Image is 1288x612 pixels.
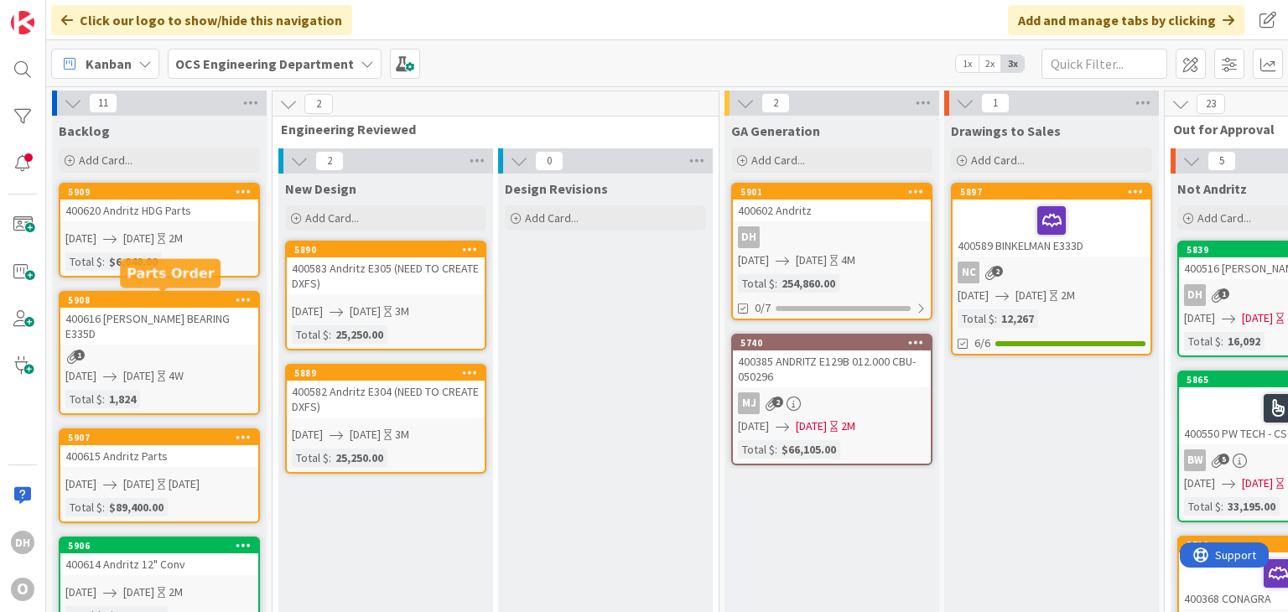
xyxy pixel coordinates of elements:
[738,274,775,293] div: Total $
[1184,449,1206,471] div: BW
[102,498,105,516] span: :
[59,291,260,415] a: 5908400616 [PERSON_NAME] BEARING E335D[DATE][DATE]4WTotal $:1,824
[169,367,184,385] div: 4W
[123,367,154,385] span: [DATE]
[65,252,102,271] div: Total $
[395,426,409,443] div: 3M
[1061,287,1075,304] div: 2M
[292,325,329,344] div: Total $
[102,252,105,271] span: :
[761,93,790,113] span: 2
[305,210,359,226] span: Add Card...
[68,294,258,306] div: 5908
[127,265,214,281] h5: Parts Order
[65,583,96,601] span: [DATE]
[292,449,329,467] div: Total $
[733,335,931,387] div: 5740400385 ANDRITZ E129B 012.000 CBU- 050296
[1184,309,1215,327] span: [DATE]
[11,531,34,554] div: DH
[123,583,154,601] span: [DATE]
[60,430,258,467] div: 5907400615 Andritz Parts
[65,230,96,247] span: [DATE]
[841,252,855,269] div: 4M
[285,180,356,197] span: New Design
[169,583,183,601] div: 2M
[74,350,85,360] span: 1
[60,184,258,221] div: 5909400620 Andritz HDG Parts
[958,309,995,328] div: Total $
[102,390,105,408] span: :
[68,540,258,552] div: 5906
[68,432,258,443] div: 5907
[89,93,117,113] span: 11
[1184,497,1221,516] div: Total $
[331,449,387,467] div: 25,250.00
[738,226,760,248] div: DH
[777,274,839,293] div: 254,860.00
[287,381,485,418] div: 400582 Andritz E304 (NEED TO CREATE DXFS)
[60,200,258,221] div: 400620 Andritz HDG Parts
[1221,497,1223,516] span: :
[105,498,168,516] div: $89,400.00
[304,94,333,114] span: 2
[285,241,486,350] a: 5890400583 Andritz E305 (NEED TO CREATE DXFS)[DATE][DATE]3MTotal $:25,250.00
[738,440,775,459] div: Total $
[733,350,931,387] div: 400385 ANDRITZ E129B 012.000 CBU- 050296
[60,538,258,575] div: 5906400614 Andritz 12" Conv
[60,445,258,467] div: 400615 Andritz Parts
[971,153,1025,168] span: Add Card...
[1242,475,1273,492] span: [DATE]
[395,303,409,320] div: 3M
[329,449,331,467] span: :
[1184,475,1215,492] span: [DATE]
[60,430,258,445] div: 5907
[59,183,260,277] a: 5909400620 Andritz HDG Parts[DATE][DATE]2MTotal $:$6,040.00
[169,475,200,493] div: [DATE]
[755,299,771,317] span: 0/7
[1223,332,1265,350] div: 16,092
[740,337,931,349] div: 5740
[956,55,979,72] span: 1x
[175,55,354,72] b: OCS Engineering Department
[60,553,258,575] div: 400614 Andritz 12" Conv
[287,242,485,257] div: 5890
[169,230,183,247] div: 2M
[60,184,258,200] div: 5909
[997,309,1038,328] div: 12,267
[1223,497,1280,516] div: 33,195.00
[772,397,783,407] span: 2
[59,428,260,523] a: 5907400615 Andritz Parts[DATE][DATE][DATE]Total $:$89,400.00
[105,390,140,408] div: 1,824
[315,151,344,171] span: 2
[1001,55,1024,72] span: 3x
[953,184,1150,200] div: 5897
[1218,454,1229,464] span: 5
[751,153,805,168] span: Add Card...
[981,93,1010,113] span: 1
[953,200,1150,257] div: 400589 BINKELMAN E333D
[731,334,932,465] a: 5740400385 ANDRITZ E129B 012.000 CBU- 050296MJ[DATE][DATE]2MTotal $:$66,105.00
[733,184,931,200] div: 5901
[65,498,102,516] div: Total $
[775,440,777,459] span: :
[974,335,990,352] span: 6/6
[59,122,110,139] span: Backlog
[775,274,777,293] span: :
[777,440,840,459] div: $66,105.00
[1008,5,1244,35] div: Add and manage tabs by clicking
[65,475,96,493] span: [DATE]
[796,418,827,435] span: [DATE]
[733,335,931,350] div: 5740
[60,293,258,345] div: 5908400616 [PERSON_NAME] BEARING E335D
[60,308,258,345] div: 400616 [PERSON_NAME] BEARING E335D
[1207,151,1236,171] span: 5
[11,11,34,34] img: Visit kanbanzone.com
[1177,180,1247,197] span: Not Andritz
[1218,288,1229,299] span: 1
[350,303,381,320] span: [DATE]
[505,180,608,197] span: Design Revisions
[11,578,34,601] div: O
[951,183,1152,355] a: 5897400589 BINKELMAN E333DNC[DATE][DATE]2MTotal $:12,2676/6
[51,5,352,35] div: Click our logo to show/hide this navigation
[1041,49,1167,79] input: Quick Filter...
